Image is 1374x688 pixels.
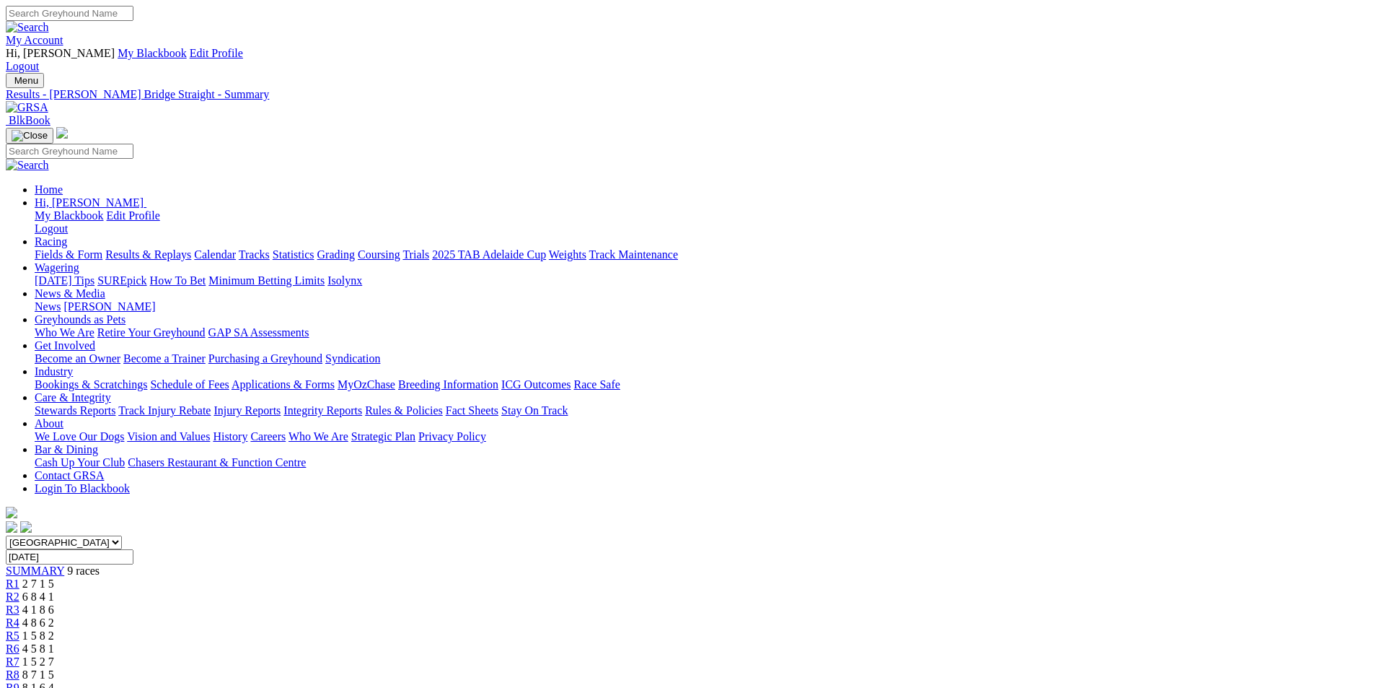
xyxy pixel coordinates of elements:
[9,114,50,126] span: BlkBook
[6,507,17,518] img: logo-grsa-white.png
[35,430,1368,443] div: About
[35,300,1368,313] div: News & Media
[35,469,104,482] a: Contact GRSA
[501,378,571,391] a: ICG Outcomes
[273,248,314,261] a: Statistics
[35,300,61,313] a: News
[6,60,39,72] a: Logout
[6,669,19,681] a: R8
[6,630,19,642] a: R5
[35,482,130,495] a: Login To Blackbook
[6,114,50,126] a: BlkBook
[398,378,498,391] a: Breeding Information
[35,404,115,417] a: Stewards Reports
[6,88,1368,101] a: Results - [PERSON_NAME] Bridge Straight - Summary
[35,417,63,430] a: About
[35,378,1368,391] div: Industry
[6,6,133,21] input: Search
[123,352,206,365] a: Become a Trainer
[35,196,146,209] a: Hi, [PERSON_NAME]
[56,127,68,139] img: logo-grsa-white.png
[35,248,1368,261] div: Racing
[35,287,105,300] a: News & Media
[6,549,133,565] input: Select date
[351,430,415,443] a: Strategic Plan
[232,378,335,391] a: Applications & Forms
[589,248,678,261] a: Track Maintenance
[6,656,19,668] a: R7
[213,404,281,417] a: Injury Reports
[6,604,19,616] a: R3
[127,430,210,443] a: Vision and Values
[317,248,355,261] a: Grading
[35,261,79,274] a: Wagering
[208,274,325,287] a: Minimum Betting Limits
[35,183,63,196] a: Home
[573,378,620,391] a: Race Safe
[105,248,191,261] a: Results & Replays
[22,604,54,616] span: 4 1 8 6
[35,443,98,456] a: Bar & Dining
[35,352,120,365] a: Become an Owner
[402,248,429,261] a: Trials
[22,578,54,590] span: 2 7 1 5
[22,656,54,668] span: 1 5 2 7
[14,75,38,86] span: Menu
[325,352,380,365] a: Syndication
[6,578,19,590] a: R1
[35,196,144,209] span: Hi, [PERSON_NAME]
[35,404,1368,417] div: Care & Integrity
[118,47,187,59] a: My Blackbook
[12,130,48,141] img: Close
[6,47,1368,73] div: My Account
[63,300,155,313] a: [PERSON_NAME]
[283,404,362,417] a: Integrity Reports
[35,209,1368,235] div: Hi, [PERSON_NAME]
[6,47,115,59] span: Hi, [PERSON_NAME]
[190,47,243,59] a: Edit Profile
[35,326,94,339] a: Who We Are
[35,209,104,222] a: My Blackbook
[35,248,102,261] a: Fields & Form
[6,643,19,655] a: R6
[22,643,54,655] span: 4 5 8 1
[35,456,125,469] a: Cash Up Your Club
[501,404,568,417] a: Stay On Track
[358,248,400,261] a: Coursing
[6,159,49,172] img: Search
[6,101,48,114] img: GRSA
[22,617,54,629] span: 4 8 6 2
[150,274,206,287] a: How To Bet
[446,404,498,417] a: Fact Sheets
[22,591,54,603] span: 6 8 4 1
[35,339,95,352] a: Get Involved
[338,378,395,391] a: MyOzChase
[35,235,67,248] a: Racing
[97,326,206,339] a: Retire Your Greyhound
[418,430,486,443] a: Privacy Policy
[6,591,19,603] span: R2
[250,430,286,443] a: Careers
[128,456,306,469] a: Chasers Restaurant & Function Centre
[6,21,49,34] img: Search
[6,144,133,159] input: Search
[208,326,309,339] a: GAP SA Assessments
[6,521,17,533] img: facebook.svg
[107,209,160,222] a: Edit Profile
[6,34,63,46] a: My Account
[194,248,236,261] a: Calendar
[35,430,124,443] a: We Love Our Dogs
[6,617,19,629] a: R4
[118,404,211,417] a: Track Injury Rebate
[67,565,100,577] span: 9 races
[97,274,146,287] a: SUREpick
[35,222,68,235] a: Logout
